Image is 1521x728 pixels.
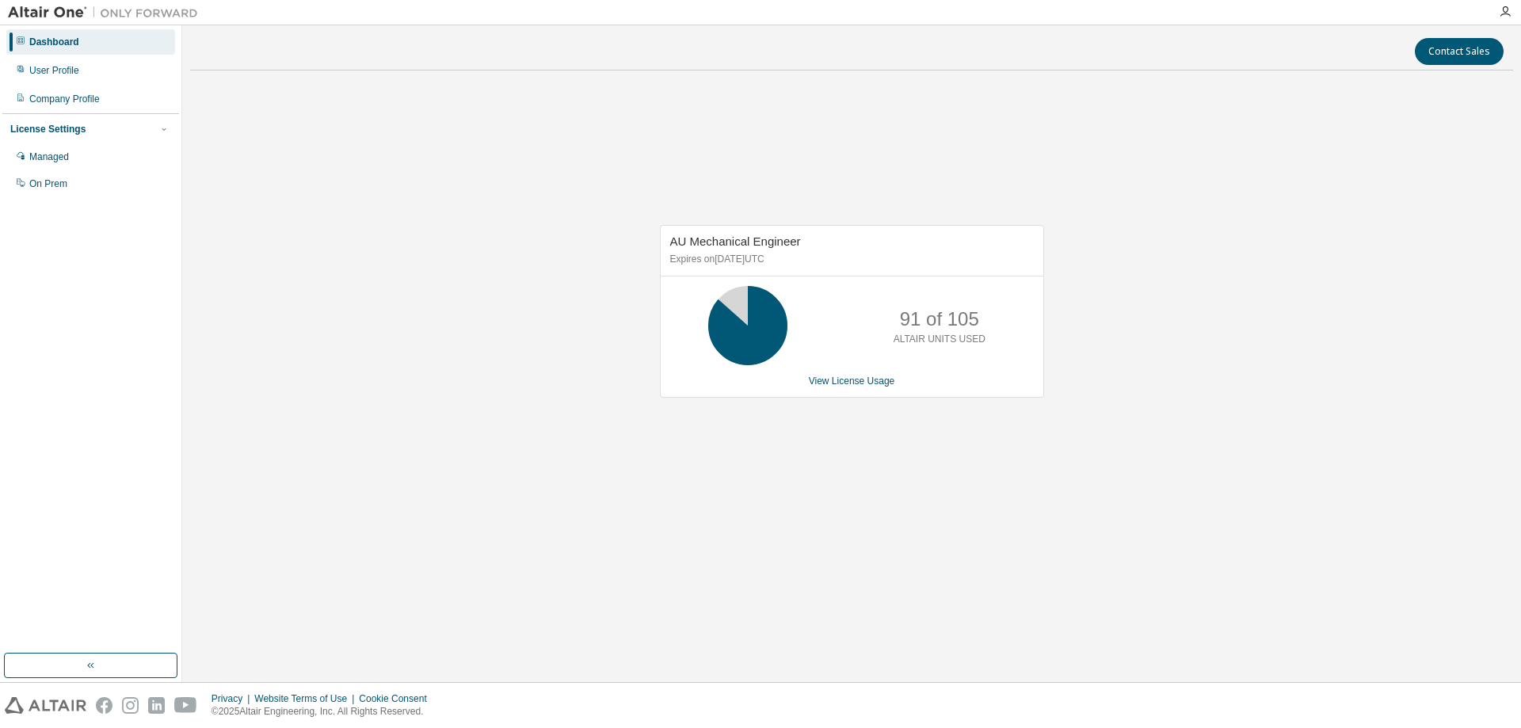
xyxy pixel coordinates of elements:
div: Privacy [212,692,254,705]
div: User Profile [29,64,79,77]
img: instagram.svg [122,697,139,714]
div: Website Terms of Use [254,692,359,705]
span: AU Mechanical Engineer [670,234,801,248]
div: Dashboard [29,36,79,48]
div: Cookie Consent [359,692,436,705]
p: ALTAIR UNITS USED [894,333,985,346]
div: License Settings [10,123,86,135]
img: linkedin.svg [148,697,165,714]
div: Managed [29,151,69,163]
img: youtube.svg [174,697,197,714]
div: Company Profile [29,93,100,105]
p: 91 of 105 [900,306,979,333]
a: View License Usage [809,375,895,387]
p: © 2025 Altair Engineering, Inc. All Rights Reserved. [212,705,436,718]
button: Contact Sales [1415,38,1504,65]
div: On Prem [29,177,67,190]
img: facebook.svg [96,697,112,714]
img: Altair One [8,5,206,21]
img: altair_logo.svg [5,697,86,714]
p: Expires on [DATE] UTC [670,253,1030,266]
